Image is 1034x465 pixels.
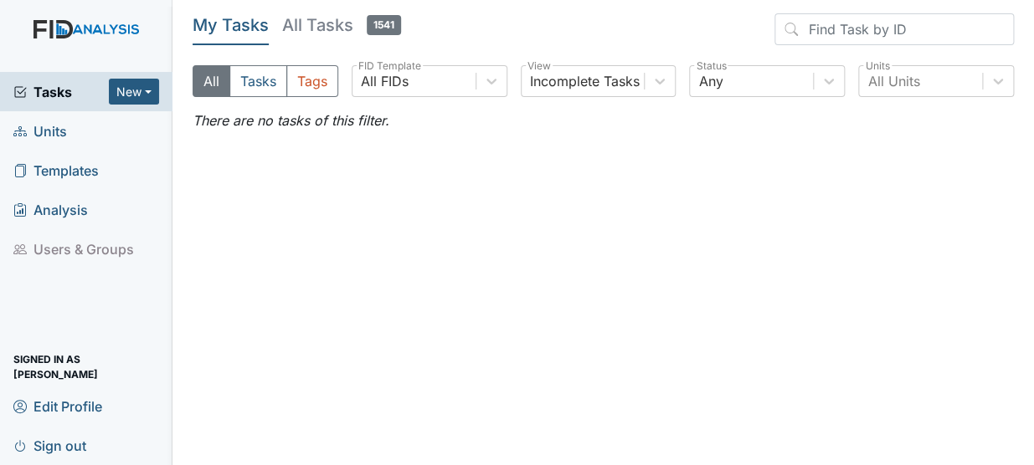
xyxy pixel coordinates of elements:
[530,71,640,91] div: Incomplete Tasks
[13,354,159,380] span: Signed in as [PERSON_NAME]
[193,112,389,129] em: There are no tasks of this filter.
[193,65,230,97] button: All
[193,65,338,97] div: Type filter
[13,118,67,144] span: Units
[13,197,88,222] span: Analysis
[13,432,86,458] span: Sign out
[13,157,99,183] span: Templates
[229,65,287,97] button: Tasks
[867,71,919,91] div: All Units
[13,393,102,419] span: Edit Profile
[367,15,401,35] span: 1541
[282,13,401,37] h5: All Tasks
[361,71,409,91] div: All FIDs
[13,82,109,102] a: Tasks
[286,65,338,97] button: Tags
[774,13,1014,45] input: Find Task by ID
[193,13,269,37] h5: My Tasks
[698,71,723,91] div: Any
[109,79,159,105] button: New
